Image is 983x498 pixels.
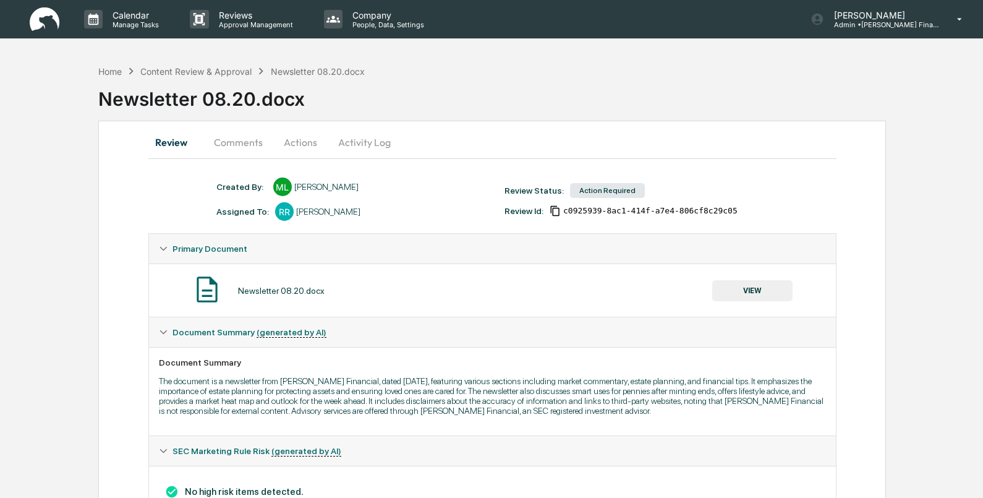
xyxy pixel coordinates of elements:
div: [PERSON_NAME] [294,182,359,192]
div: Action Required [570,183,645,198]
div: secondary tabs example [148,127,836,157]
div: Home [98,66,122,77]
p: Manage Tasks [103,20,165,29]
img: Document Icon [192,274,223,305]
p: Company [343,10,430,20]
span: SEC Marketing Rule Risk [172,446,341,456]
div: Review Status: [504,186,564,195]
div: Primary Document [149,234,836,264]
div: Assigned To: [216,207,269,217]
button: Actions [273,127,328,157]
span: Copy Id [550,205,561,217]
p: Reviews [209,10,299,20]
div: Newsletter 08.20.docx [98,78,983,110]
p: The document is a newsletter from [PERSON_NAME] Financial, dated [DATE], featuring various sectio... [159,376,826,416]
span: Primary Document [172,244,247,254]
p: Admin • [PERSON_NAME] Financial [824,20,939,29]
div: SEC Marketing Rule Risk (generated by AI) [149,436,836,466]
span: Document Summary [172,327,326,337]
div: Document Summary (generated by AI) [149,347,836,436]
div: Review Id: [504,206,543,216]
div: Newsletter 08.20.docx [238,286,325,296]
div: ML [273,178,292,196]
u: (generated by AI) [271,446,341,457]
div: RR [275,202,294,221]
div: Document Summary (generated by AI) [149,317,836,347]
p: People, Data, Settings [343,20,430,29]
button: Activity Log [328,127,401,157]
div: Created By: ‎ ‎ [216,182,267,192]
button: Review [148,127,204,157]
button: VIEW [712,280,793,301]
u: (generated by AI) [257,327,326,338]
div: Newsletter 08.20.docx [271,66,365,77]
p: Calendar [103,10,165,20]
div: Primary Document [149,264,836,317]
p: Approval Management [209,20,299,29]
button: Comments [204,127,273,157]
div: Document Summary [159,358,826,367]
p: [PERSON_NAME] [824,10,939,20]
div: [PERSON_NAME] [296,207,360,217]
span: c0925939-8ac1-414f-a7e4-806cf8c29c05 [563,206,738,216]
img: logo [30,7,59,32]
div: Content Review & Approval [140,66,252,77]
